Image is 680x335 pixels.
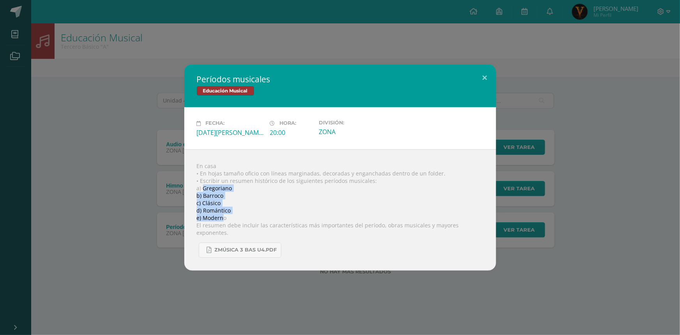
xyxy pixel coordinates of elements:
span: Zmúsica 3 Bas U4.pdf [215,247,277,253]
a: Zmúsica 3 Bas U4.pdf [199,243,281,258]
span: Hora: [280,121,297,126]
span: Educación Musical [197,86,254,96]
div: En casa • En hojas tamaño oficio con líneas marginadas, decoradas y enganchadas dentro de un fold... [184,149,496,271]
div: ZONA [319,128,386,136]
label: División: [319,120,386,126]
h2: Períodos musicales [197,74,484,85]
div: [DATE][PERSON_NAME] [197,128,264,137]
span: Fecha: [206,121,225,126]
div: 20:00 [270,128,313,137]
button: Close (Esc) [474,64,496,91]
